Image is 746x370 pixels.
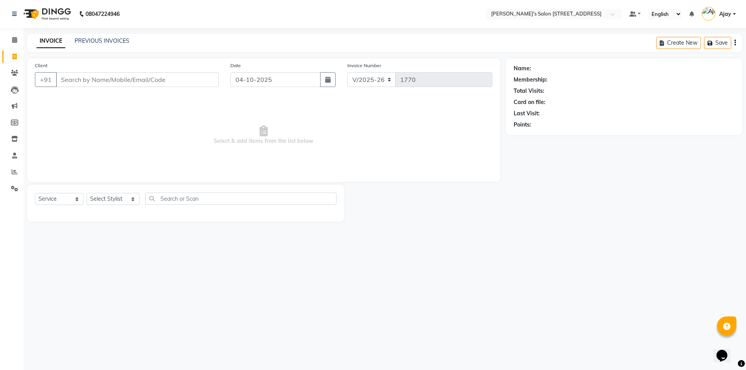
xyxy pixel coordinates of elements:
input: Search by Name/Mobile/Email/Code [56,72,219,87]
label: Client [35,62,47,69]
img: Ajay [702,7,715,21]
label: Date [230,62,241,69]
a: PREVIOUS INVOICES [75,37,129,44]
img: logo [20,3,73,25]
button: +91 [35,72,57,87]
div: Card on file: [514,98,546,106]
div: Last Visit: [514,109,540,118]
div: Points: [514,121,531,129]
button: Create New [656,37,701,49]
div: Name: [514,64,531,73]
div: Total Visits: [514,87,544,95]
div: Membership: [514,76,547,84]
span: Ajay [719,10,731,18]
button: Save [704,37,731,49]
iframe: chat widget [713,339,738,362]
span: Select & add items from the list below [35,96,492,174]
b: 08047224946 [85,3,120,25]
input: Search or Scan [145,193,336,205]
a: INVOICE [37,34,65,48]
label: Invoice Number [347,62,381,69]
